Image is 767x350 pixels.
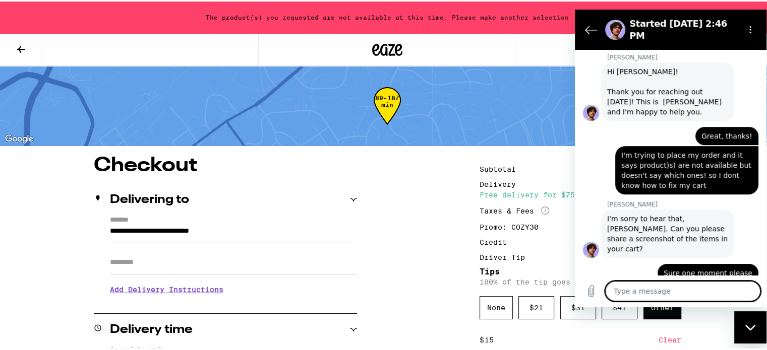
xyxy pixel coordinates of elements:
[110,192,189,204] h2: Delivering to
[480,266,681,274] h5: Tips
[484,334,659,343] input: 0
[575,8,766,306] iframe: Messaging window
[110,300,357,308] p: We'll contact you at [PHONE_NUMBER] when we arrive
[560,295,596,318] div: $ 31
[643,295,681,318] div: Other
[480,237,514,244] div: Credit
[480,179,523,186] div: Delivery
[480,327,484,349] div: $
[94,154,357,174] h1: Checkout
[480,252,532,259] div: Driver Tip
[480,164,523,171] div: Subtotal
[659,327,681,349] div: Clear
[480,222,546,229] div: Promo: COZY30
[3,131,36,144] a: Open this area in Google Maps (opens a new window)
[518,295,554,318] div: $ 21
[734,310,766,342] iframe: Button to launch messaging window, conversation in progress
[480,205,549,214] div: Taxes & Fees
[3,131,36,144] img: Google
[374,93,401,131] div: 89-187 min
[480,276,681,285] p: 100% of the tip goes to your driver
[480,190,681,197] div: Free delivery for $75+ orders!
[480,295,513,318] div: None
[110,322,193,334] h2: Delivery time
[602,295,637,318] div: $ 41
[110,276,357,300] h3: Add Delivery Instructions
